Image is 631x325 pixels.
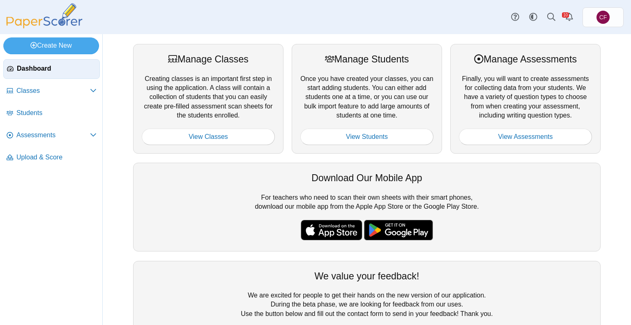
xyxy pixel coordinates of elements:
a: Create New [3,37,99,54]
span: Students [16,108,97,118]
a: Classes [3,81,100,101]
a: Dashboard [3,59,100,79]
div: Finally, you will want to create assessments for collecting data from your students. We have a va... [450,44,601,154]
a: View Classes [142,129,275,145]
div: Manage Classes [142,53,275,66]
a: PaperScorer [3,23,85,30]
div: Manage Assessments [459,53,592,66]
img: apple-store-badge.svg [301,220,362,240]
a: Assessments [3,126,100,145]
div: For teachers who need to scan their own sheets with their smart phones, download our mobile app f... [133,163,601,251]
a: View Students [300,129,433,145]
div: Download Our Mobile App [142,171,592,184]
span: Christa Fredrickson [596,11,610,24]
a: Upload & Score [3,148,100,168]
span: Upload & Score [16,153,97,162]
a: Christa Fredrickson [583,7,624,27]
span: Classes [16,86,90,95]
img: google-play-badge.png [364,220,433,240]
div: Once you have created your classes, you can start adding students. You can either add students on... [292,44,442,154]
div: Manage Students [300,53,433,66]
img: PaperScorer [3,3,85,28]
a: View Assessments [459,129,592,145]
div: We value your feedback! [142,270,592,283]
span: Assessments [16,131,90,140]
span: Dashboard [17,64,96,73]
a: Students [3,104,100,123]
div: Creating classes is an important first step in using the application. A class will contain a coll... [133,44,283,154]
a: Alerts [560,8,578,26]
span: Christa Fredrickson [599,14,607,20]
